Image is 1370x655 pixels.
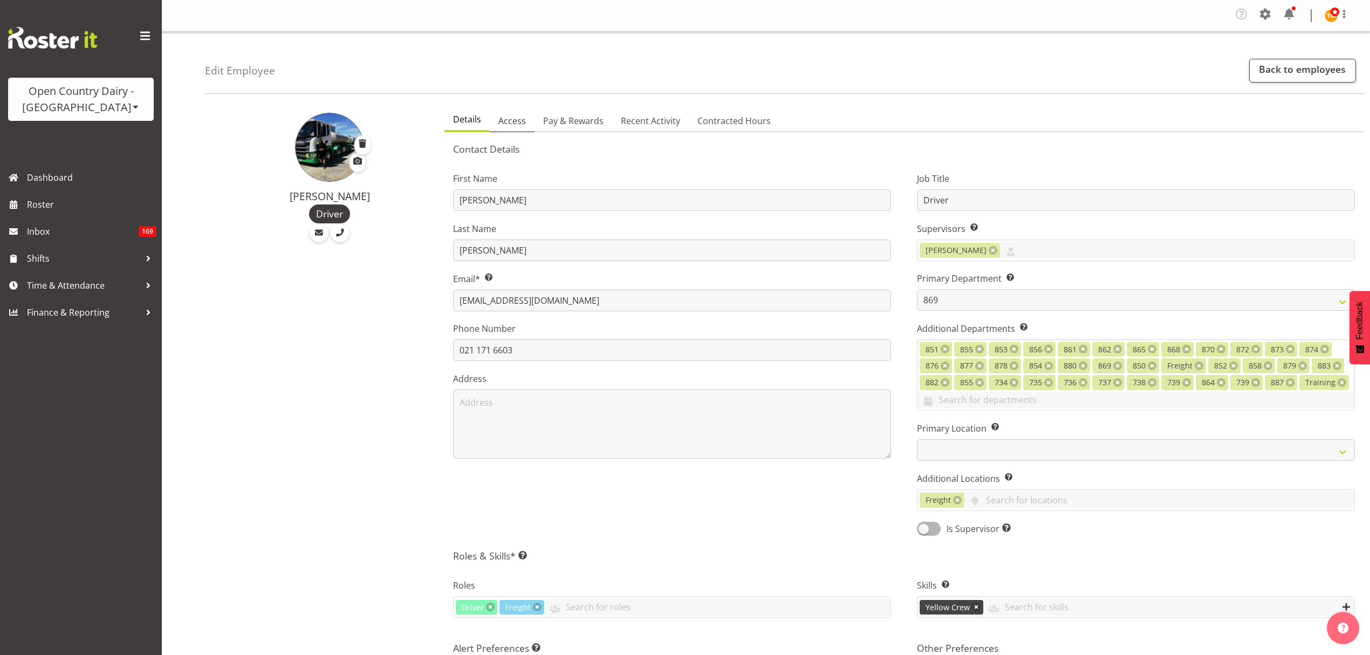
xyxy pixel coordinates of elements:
input: Last Name [453,240,891,261]
h5: Roles & Skills* [453,550,1355,562]
button: Feedback - Show survey [1350,291,1370,364]
span: Recent Activity [621,114,680,127]
span: Details [453,113,481,126]
input: Search for roles [544,599,891,616]
h4: [PERSON_NAME] [228,190,431,202]
h5: Contact Details [453,143,1355,155]
label: First Name [453,172,891,185]
span: 874 [1305,344,1318,356]
label: Skills [917,579,1355,592]
span: Freight [926,494,951,506]
h5: Other Preferences [917,642,1355,654]
span: 858 [1249,360,1262,372]
span: 856 [1029,344,1042,356]
span: 879 [1283,360,1296,372]
h4: Edit Employee [205,65,275,77]
input: First Name [453,189,891,211]
h5: Alert Preferences [453,642,891,654]
span: Feedback [1355,302,1365,339]
input: Job Title [917,189,1355,211]
label: Email* [453,272,891,285]
img: help-xxl-2.png [1338,623,1348,633]
span: [PERSON_NAME] [926,244,987,256]
span: 869 [1098,360,1111,372]
img: barry-johnston2ba8e2242eae8ef1bb8194ca85af5fd1.png [295,113,364,182]
span: 736 [1064,377,1077,388]
label: Phone Number [453,322,891,335]
span: 876 [926,360,939,372]
span: 737 [1098,377,1111,388]
span: 887 [1271,377,1284,388]
input: Email Address [453,290,891,311]
label: Address [453,372,891,385]
span: Training [1305,377,1335,388]
span: Dashboard [27,169,156,186]
span: 739 [1167,377,1180,388]
span: 880 [1064,360,1077,372]
span: 883 [1318,360,1331,372]
span: 739 [1236,377,1249,388]
span: 882 [926,377,939,388]
span: Yellow Crew [926,602,970,613]
span: Is Supervisor [941,522,1011,535]
span: Driver [316,207,343,221]
label: Supervisors [917,222,1355,235]
span: 878 [995,360,1008,372]
span: Driver [462,602,484,613]
span: 852 [1214,360,1227,372]
span: 850 [1133,360,1146,372]
span: Access [498,114,526,127]
a: Call Employee [331,223,350,242]
label: Additional Locations [917,472,1355,485]
span: Freight [505,602,531,613]
label: Last Name [453,222,891,235]
span: 865 [1133,344,1146,356]
span: Roster [27,196,156,213]
span: 855 [960,377,973,388]
span: 169 [139,226,156,237]
input: Search for departments [917,392,1354,408]
span: Contracted Hours [697,114,771,127]
span: 877 [960,360,973,372]
span: Time & Attendance [27,277,140,294]
input: Search for skills [983,599,1354,616]
span: Freight [1167,360,1193,372]
label: Additional Departments [917,322,1355,335]
span: 854 [1029,360,1042,372]
div: Open Country Dairy - [GEOGRAPHIC_DATA] [19,83,143,115]
label: Primary Department [917,272,1355,285]
input: Phone Number [453,339,891,361]
label: Primary Location [917,422,1355,435]
a: Email Employee [310,223,328,242]
label: Job Title [917,172,1355,185]
span: 862 [1098,344,1111,356]
a: Back to employees [1249,59,1356,83]
span: 864 [1202,377,1215,388]
span: 872 [1236,344,1249,356]
span: 734 [995,377,1008,388]
input: Search for locations [964,492,1354,508]
span: 861 [1064,344,1077,356]
label: Roles [453,579,891,592]
span: Shifts [27,250,140,267]
span: 735 [1029,377,1042,388]
span: 738 [1133,377,1146,388]
span: 853 [995,344,1008,356]
span: Inbox [27,223,139,240]
span: 868 [1167,344,1180,356]
span: 855 [960,344,973,356]
span: 851 [926,344,939,356]
img: tim-magness10922.jpg [1325,9,1338,22]
span: Finance & Reporting [27,304,140,320]
span: 870 [1202,344,1215,356]
span: Pay & Rewards [543,114,604,127]
span: 873 [1271,344,1284,356]
img: Rosterit website logo [8,27,97,49]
